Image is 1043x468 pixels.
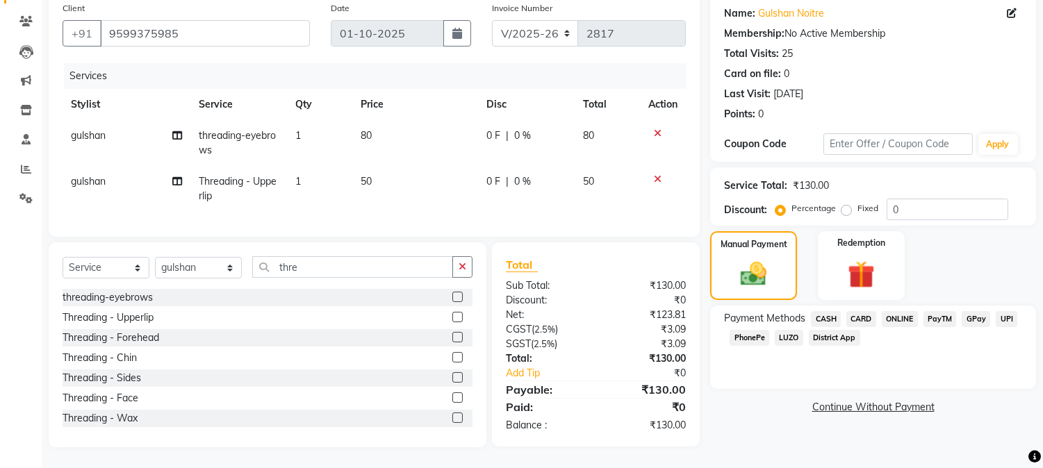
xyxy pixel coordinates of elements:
[495,308,596,322] div: Net:
[809,330,860,346] span: District App
[596,322,697,337] div: ₹3.09
[782,47,793,61] div: 25
[811,311,841,327] span: CASH
[506,337,531,350] span: SGST
[71,129,106,142] span: gulshan
[506,128,509,143] span: |
[495,351,596,366] div: Total:
[486,174,500,189] span: 0 F
[199,175,277,202] span: Threading - Upperlip
[64,63,696,89] div: Services
[478,89,575,120] th: Disc
[962,311,990,327] span: GPay
[514,174,531,189] span: 0 %
[506,174,509,189] span: |
[724,178,787,193] div: Service Total:
[721,238,787,251] label: Manual Payment
[596,418,697,433] div: ₹130.00
[791,202,836,215] label: Percentage
[724,6,755,21] div: Name:
[352,89,478,120] th: Price
[63,351,137,365] div: Threading - Chin
[63,411,138,426] div: Threading - Wax
[495,399,596,415] div: Paid:
[724,87,771,101] div: Last Visit:
[775,330,803,346] span: LUZO
[63,391,138,406] div: Threading - Face
[63,20,101,47] button: +91
[596,381,697,398] div: ₹130.00
[583,129,594,142] span: 80
[923,311,957,327] span: PayTM
[724,203,767,217] div: Discount:
[63,2,85,15] label: Client
[724,47,779,61] div: Total Visits:
[793,178,829,193] div: ₹130.00
[506,323,532,335] span: CGST
[758,107,764,122] div: 0
[495,337,596,351] div: ( )
[495,278,596,293] div: Sub Total:
[724,67,781,81] div: Card on file:
[724,26,785,41] div: Membership:
[640,89,686,120] th: Action
[361,175,372,187] span: 50
[63,331,159,345] div: Threading - Forehead
[492,2,552,15] label: Invoice Number
[784,67,789,81] div: 0
[514,128,531,143] span: 0 %
[758,6,824,21] a: Gulshan Noitre
[596,399,697,415] div: ₹0
[837,237,885,249] label: Redemption
[495,322,596,337] div: ( )
[596,293,697,308] div: ₹0
[486,128,500,143] span: 0 F
[823,133,972,155] input: Enter Offer / Coupon Code
[534,324,555,335] span: 2.5%
[63,290,153,305] div: threading-eyebrows
[724,107,755,122] div: Points:
[287,89,352,120] th: Qty
[495,293,596,308] div: Discount:
[361,129,372,142] span: 80
[534,338,555,349] span: 2.5%
[846,311,876,327] span: CARD
[252,256,453,278] input: Search or Scan
[724,137,823,151] div: Coupon Code
[596,337,697,351] div: ₹3.09
[839,258,883,292] img: _gift.svg
[713,400,1033,415] a: Continue Without Payment
[596,278,697,293] div: ₹130.00
[331,2,350,15] label: Date
[773,87,803,101] div: [DATE]
[882,311,918,327] span: ONLINE
[295,175,301,187] span: 1
[732,259,774,289] img: _cash.svg
[71,175,106,187] span: gulshan
[63,310,154,325] div: Threading - Upperlip
[199,129,276,156] span: threading-eyebrows
[857,202,878,215] label: Fixed
[495,381,596,398] div: Payable:
[63,371,141,385] div: Threading - Sides
[495,366,613,381] a: Add Tip
[506,258,538,272] span: Total
[100,20,310,47] input: Search by Name/Mobile/Email/Code
[596,308,697,322] div: ₹123.81
[730,330,769,346] span: PhonePe
[583,175,594,187] span: 50
[575,89,641,120] th: Total
[613,366,697,381] div: ₹0
[978,134,1018,155] button: Apply
[495,418,596,433] div: Balance :
[190,89,288,120] th: Service
[63,89,190,120] th: Stylist
[724,311,805,326] span: Payment Methods
[996,311,1017,327] span: UPI
[596,351,697,366] div: ₹130.00
[724,26,1022,41] div: No Active Membership
[295,129,301,142] span: 1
